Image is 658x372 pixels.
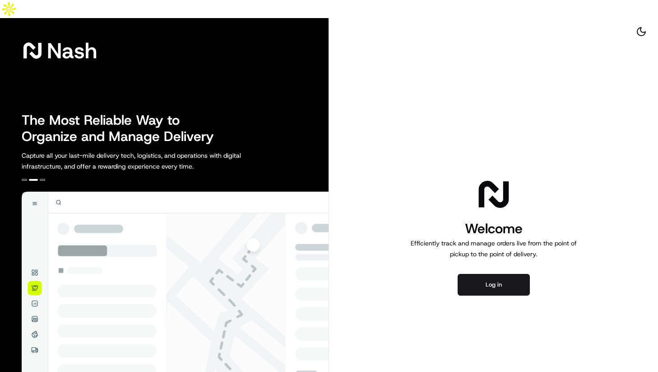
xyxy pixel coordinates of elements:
button: Log in [458,274,530,296]
h1: Welcome [407,220,580,238]
p: Efficiently track and manage orders live from the point of pickup to the point of delivery. [407,238,580,259]
h2: The Most Reliable Way to Organize and Manage Delivery [22,112,224,145]
span: Nash [47,42,97,60]
p: Capture all your last-mile delivery tech, logistics, and operations with digital infrastructure, ... [22,150,282,172]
